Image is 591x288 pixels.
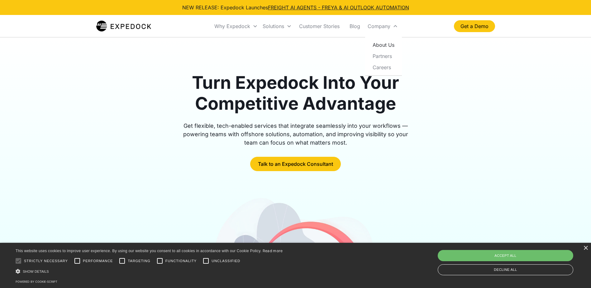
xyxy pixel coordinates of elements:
div: Why Expedock [212,16,260,37]
iframe: Chat Widget [487,221,591,288]
a: Customer Stories [294,16,345,37]
a: home [96,20,151,32]
div: NEW RELEASE: Expedock Launches [182,4,409,11]
a: Powered by cookie-script [16,280,57,283]
a: Blog [345,16,365,37]
div: Company [368,23,390,29]
span: Functionality [165,258,197,264]
div: Company [365,16,400,37]
div: Accept all [438,250,573,261]
span: Show details [23,270,49,273]
a: Get a Demo [454,20,495,32]
div: Why Expedock [214,23,250,29]
a: Partners [368,50,399,62]
span: Performance [83,258,113,264]
a: About Us [368,39,399,50]
span: Unclassified [212,258,240,264]
div: Solutions [260,16,294,37]
span: Strictly necessary [24,258,68,264]
div: Get flexible, tech-enabled services that integrate seamlessly into your workflows — powering team... [176,122,415,147]
a: Read more [263,248,283,253]
a: Talk to an Expedock Consultant [250,157,341,171]
h1: Turn Expedock Into Your Competitive Advantage [176,72,415,114]
span: This website uses cookies to improve user experience. By using our website you consent to all coo... [16,249,261,253]
img: Expedock Logo [96,20,151,32]
a: Careers [368,62,399,73]
a: FREIGHT AI AGENTS - FREYA & AI OUTLOOK AUTOMATION [268,4,409,11]
div: Decline all [438,264,573,275]
div: Solutions [263,23,284,29]
nav: Company [365,37,402,76]
span: Targeting [128,258,150,264]
div: Show details [16,268,283,275]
